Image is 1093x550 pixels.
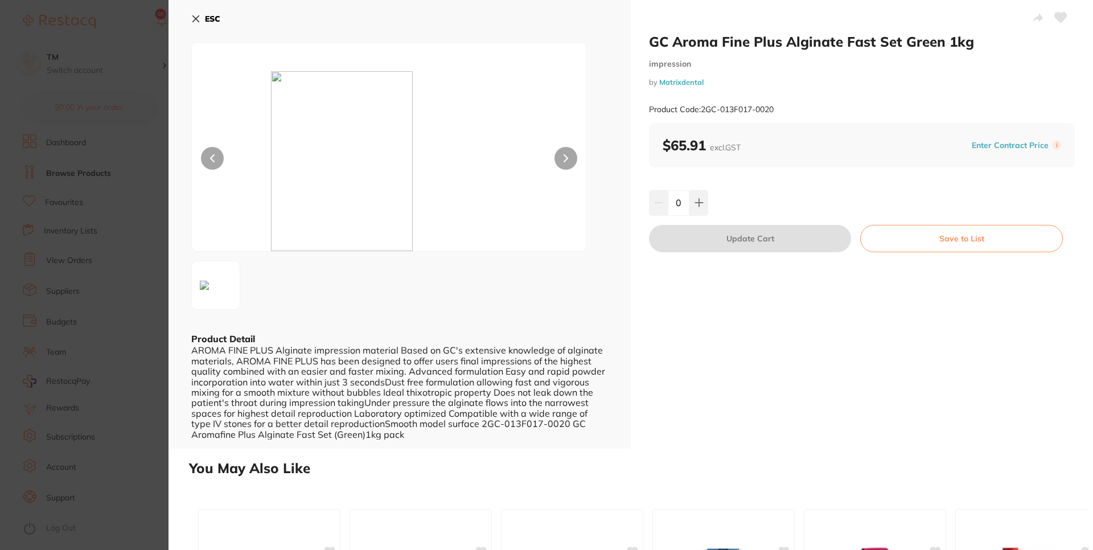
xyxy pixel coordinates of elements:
[663,137,741,154] b: $65.91
[1052,141,1061,150] label: i
[710,142,741,153] span: excl. GST
[649,59,1075,69] small: impression
[968,140,1052,151] button: Enter Contract Price
[649,33,1075,50] h2: GC Aroma Fine Plus Alginate Fast Set Green 1kg
[191,345,608,440] div: AROMA FINE PLUS Alginate impression material Based on GC's extensive knowledge of alginate materi...
[191,333,255,344] b: Product Detail
[649,225,851,252] button: Update Cart
[860,225,1063,252] button: Save to List
[189,460,1088,477] h2: You May Also Like
[191,9,220,28] button: ESC
[195,276,213,294] img: MHgzMDAuanBn
[205,14,220,24] b: ESC
[649,105,774,114] small: Product Code: 2GC-013F017-0020
[659,77,704,87] a: Matrixdental
[649,78,1075,87] small: by
[271,71,508,251] img: MHgzMDAuanBn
